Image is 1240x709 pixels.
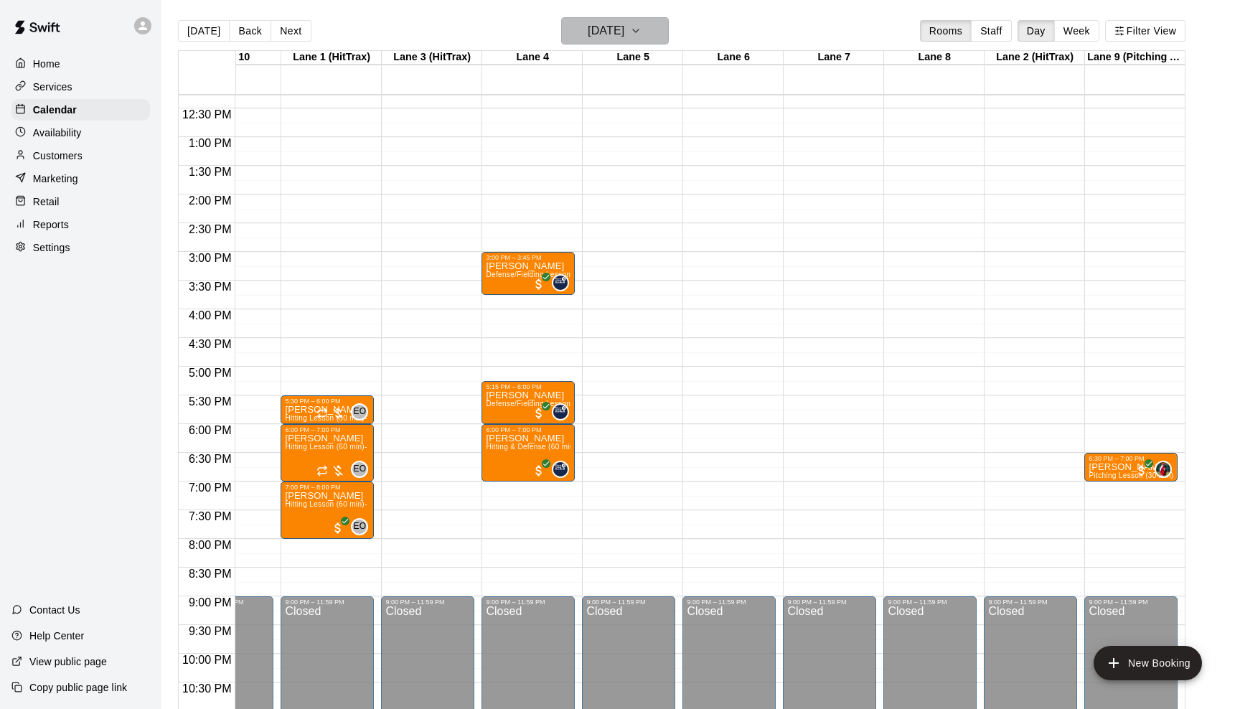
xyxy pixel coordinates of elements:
div: 9:00 PM – 11:59 PM [285,598,370,606]
div: Lane 5 [583,51,683,65]
p: Copy public page link [29,680,127,695]
span: 8:30 PM [185,568,235,580]
div: Lane 8 [884,51,985,65]
a: Customers [11,145,150,166]
span: All customers have paid [532,406,546,421]
span: Defense/Fielding Lesson (45 min)- [PERSON_NAME] [486,271,668,278]
div: Eric Opelski [351,403,368,421]
p: Home [33,57,60,71]
div: 3:00 PM – 3:45 PM: Talan Webster [482,252,575,295]
div: 5:15 PM – 6:00 PM: Ethan Capps [482,381,575,424]
div: 6:30 PM – 7:00 PM: Jax Henderson [1084,453,1178,482]
a: Retail [11,191,150,212]
span: EO [353,405,366,419]
p: Reports [33,217,69,232]
div: 6:00 PM – 7:00 PM [486,426,570,433]
div: 6:30 PM – 7:00 PM [1089,455,1173,462]
div: Lane 9 (Pitching Area) [1085,51,1185,65]
span: 10:30 PM [179,682,235,695]
span: Eric Opelski [357,461,368,478]
span: 3:30 PM [185,281,235,293]
span: 1:30 PM [185,166,235,178]
p: Calendar [33,103,77,117]
div: Lane 4 [482,51,583,65]
div: Lane 7 [784,51,884,65]
span: All customers have paid [331,521,345,535]
a: Reports [11,214,150,235]
span: 1:00 PM [185,137,235,149]
img: Jose Polanco [553,405,568,419]
span: 7:30 PM [185,510,235,522]
span: 12:30 PM [179,108,235,121]
div: 5:30 PM – 6:00 PM: Mark Dawsey [281,395,374,424]
span: Eric Opelski [357,518,368,535]
p: Contact Us [29,603,80,617]
div: 9:00 PM – 11:59 PM [988,598,1073,606]
div: 9:00 PM – 11:59 PM [888,598,972,606]
a: Settings [11,237,150,258]
div: 7:00 PM – 8:00 PM: Grier Baggott [281,482,374,539]
button: Week [1054,20,1099,42]
a: Marketing [11,168,150,189]
span: Defense/Fielding Lesson (45 min)- [PERSON_NAME] [486,400,668,408]
p: Marketing [33,172,78,186]
a: Home [11,53,150,75]
div: 6:00 PM – 7:00 PM: KATELYN DAWSON [482,424,575,482]
p: Help Center [29,629,84,643]
span: 5:00 PM [185,367,235,379]
div: Eric Opelski [351,518,368,535]
img: Jose Polanco [553,276,568,290]
div: Lane 3 (HitTrax) [382,51,482,65]
span: Pitching Lesson (30 min)- [PERSON_NAME] [1089,471,1240,479]
span: All customers have paid [1135,464,1149,478]
div: 9:00 PM – 11:59 PM [486,598,570,606]
span: Jose Polanco [558,461,569,478]
span: Hitting Lesson (30 min)- [PERSON_NAME] [285,414,431,422]
span: 7:00 PM [185,482,235,494]
div: 9:00 PM – 11:59 PM [586,598,671,606]
span: Jose Polanco [558,403,569,421]
span: Recurring event [316,408,328,419]
button: Staff [971,20,1012,42]
span: 6:00 PM [185,424,235,436]
button: Day [1018,20,1055,42]
div: Jose Polanco [552,461,569,478]
span: 5:30 PM [185,395,235,408]
div: 9:00 PM – 11:59 PM [687,598,771,606]
div: 5:15 PM – 6:00 PM [486,383,570,390]
div: 3:00 PM – 3:45 PM [486,254,570,261]
span: 4:30 PM [185,338,235,350]
a: Calendar [11,99,150,121]
span: 6:30 PM [185,453,235,465]
span: 2:00 PM [185,194,235,207]
span: All customers have paid [532,277,546,291]
p: Availability [33,126,82,140]
span: Hitting Lesson (60 min)- [PERSON_NAME] [285,500,431,508]
span: Jose Polanco [558,274,569,291]
span: 9:00 PM [185,596,235,609]
div: 5:30 PM – 6:00 PM [285,398,370,405]
button: Back [229,20,271,42]
p: Customers [33,149,83,163]
div: 9:00 PM – 11:59 PM [385,598,470,606]
span: Eric Opelski [357,403,368,421]
h6: [DATE] [588,21,624,41]
p: View public page [29,654,107,669]
span: 10:00 PM [179,654,235,666]
span: 2:30 PM [185,223,235,235]
button: Next [271,20,311,42]
button: Rooms [920,20,972,42]
button: [DATE] [178,20,230,42]
span: Recurring event [316,465,328,476]
span: Hitting Lesson (60 min)- [PERSON_NAME] [285,443,431,451]
span: 9:30 PM [185,625,235,637]
img: Jose Polanco [553,462,568,476]
a: Availability [11,122,150,144]
div: 6:00 PM – 7:00 PM: Kylee Volosin [281,424,374,482]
